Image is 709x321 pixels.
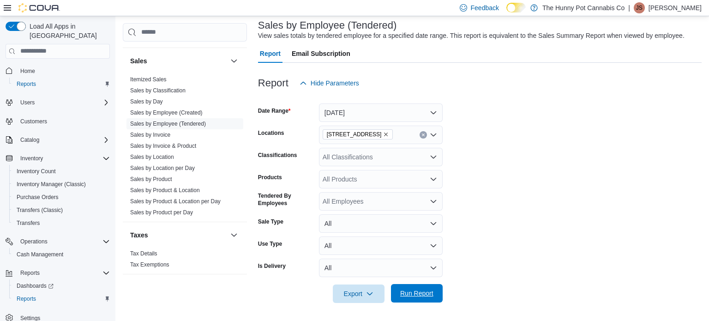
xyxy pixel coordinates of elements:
[18,3,60,12] img: Cova
[130,87,186,94] a: Sales by Classification
[13,218,43,229] a: Transfers
[130,132,170,138] a: Sales by Invoice
[17,116,51,127] a: Customers
[2,64,114,78] button: Home
[260,44,281,63] span: Report
[20,269,40,277] span: Reports
[17,115,110,127] span: Customers
[130,230,227,240] button: Taxes
[2,235,114,248] button: Operations
[17,236,51,247] button: Operations
[130,165,195,171] a: Sales by Location per Day
[130,187,200,194] span: Sales by Product & Location
[649,2,702,13] p: [PERSON_NAME]
[17,295,36,303] span: Reports
[13,249,110,260] span: Cash Management
[17,236,110,247] span: Operations
[430,153,437,161] button: Open list of options
[506,12,507,13] span: Dark Mode
[9,191,114,204] button: Purchase Orders
[130,198,221,205] a: Sales by Product & Location per Day
[13,280,57,291] a: Dashboards
[311,79,359,88] span: Hide Parameters
[13,205,110,216] span: Transfers (Classic)
[17,168,56,175] span: Inventory Count
[20,99,35,106] span: Users
[9,217,114,230] button: Transfers
[9,78,114,91] button: Reports
[17,251,63,258] span: Cash Management
[258,129,284,137] label: Locations
[130,131,170,139] span: Sales by Invoice
[130,121,206,127] a: Sales by Employee (Tendered)
[634,2,645,13] div: Jessica Steinmetz
[17,153,47,164] button: Inventory
[9,279,114,292] a: Dashboards
[319,103,443,122] button: [DATE]
[506,3,526,12] input: Dark Mode
[13,179,90,190] a: Inventory Manager (Classic)
[17,134,110,145] span: Catalog
[130,154,174,160] a: Sales by Location
[17,134,43,145] button: Catalog
[130,230,148,240] h3: Taxes
[130,98,163,105] a: Sales by Day
[2,115,114,128] button: Customers
[228,55,240,67] button: Sales
[9,178,114,191] button: Inventory Manager (Classic)
[13,166,110,177] span: Inventory Count
[17,267,110,279] span: Reports
[2,152,114,165] button: Inventory
[20,238,48,245] span: Operations
[258,31,685,41] div: View sales totals by tendered employee for a specified date range. This report is equivalent to t...
[123,248,247,274] div: Taxes
[420,131,427,139] button: Clear input
[292,44,350,63] span: Email Subscription
[130,261,169,268] a: Tax Exemptions
[17,206,63,214] span: Transfers (Classic)
[123,74,247,222] div: Sales
[130,109,203,116] a: Sales by Employee (Created)
[130,56,147,66] h3: Sales
[17,153,110,164] span: Inventory
[130,187,200,194] a: Sales by Product & Location
[258,20,397,31] h3: Sales by Employee (Tendered)
[13,192,62,203] a: Purchase Orders
[17,65,110,77] span: Home
[130,209,193,216] span: Sales by Product per Day
[9,204,114,217] button: Transfers (Classic)
[258,192,315,207] label: Tendered By Employees
[333,285,385,303] button: Export
[13,249,67,260] a: Cash Management
[9,292,114,305] button: Reports
[17,97,110,108] span: Users
[130,198,221,205] span: Sales by Product & Location per Day
[17,267,43,279] button: Reports
[13,192,110,203] span: Purchase Orders
[319,236,443,255] button: All
[130,143,196,149] a: Sales by Invoice & Product
[2,96,114,109] button: Users
[542,2,625,13] p: The Hunny Pot Cannabis Co
[130,250,157,257] a: Tax Details
[130,164,195,172] span: Sales by Location per Day
[258,107,291,115] label: Date Range
[13,205,66,216] a: Transfers (Classic)
[130,142,196,150] span: Sales by Invoice & Product
[9,248,114,261] button: Cash Management
[258,218,283,225] label: Sale Type
[13,218,110,229] span: Transfers
[13,179,110,190] span: Inventory Manager (Classic)
[228,230,240,241] button: Taxes
[319,259,443,277] button: All
[628,2,630,13] p: |
[319,214,443,233] button: All
[17,181,86,188] span: Inventory Manager (Classic)
[13,293,40,304] a: Reports
[130,176,172,183] span: Sales by Product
